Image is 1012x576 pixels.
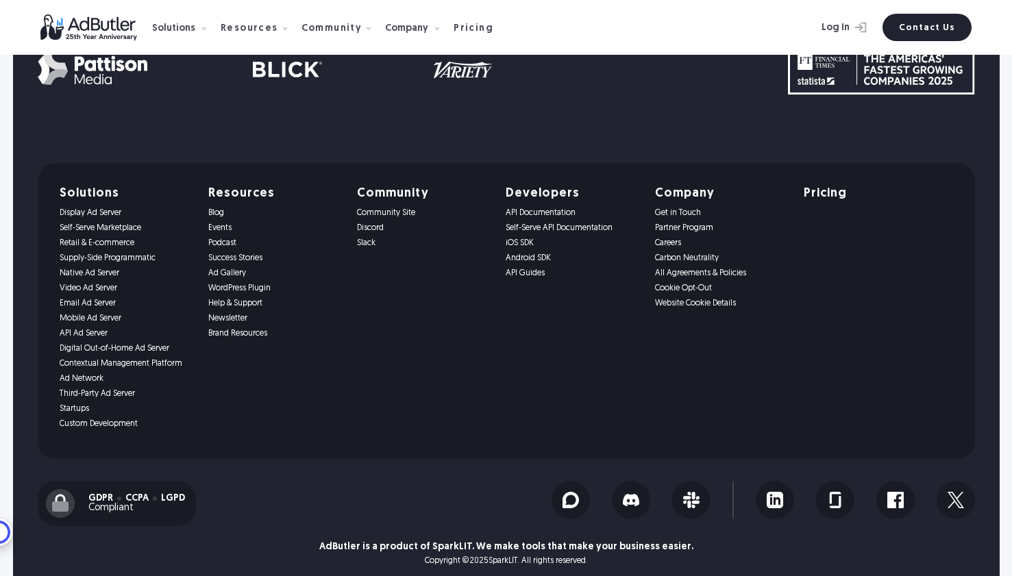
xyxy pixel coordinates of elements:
h5: Pricing [804,188,847,200]
a: Events [208,223,341,233]
a: Glassdoor Icon [816,481,854,519]
img: Discourse Icon [563,492,579,508]
a: Blog [208,208,341,218]
span: 2025 [469,557,489,565]
a: Email Ad Server [60,299,192,308]
a: Ad Network [60,374,192,384]
a: Discord [357,223,489,233]
a: Digital Out-of-Home Ad Server [60,344,192,353]
a: Newsletter [208,314,341,323]
a: Careers [655,238,787,248]
div: Resources [221,24,278,34]
div: Company [385,24,428,34]
a: LinkedIn Icon [756,481,794,519]
a: Cookie Opt-Out [655,284,787,293]
a: All Agreements & Policies [655,268,787,278]
a: Startups [60,404,192,414]
a: Ad Gallery [208,268,341,278]
h5: Resources [208,188,341,200]
a: Facebook Icon [876,481,915,519]
a: Get in Touch [655,208,787,218]
div: GDPR [88,494,113,503]
h5: Company [655,188,787,200]
a: Third-Party Ad Server [60,389,192,399]
div: Solutions [152,24,195,34]
a: Video Ad Server [60,284,192,293]
div: LGPD [161,494,185,503]
a: Success Stories [208,253,341,263]
img: LinkedIn Icon [767,492,783,508]
a: Pricing [804,188,936,200]
a: API Ad Server [60,329,192,338]
img: X Icon [948,492,964,508]
img: Facebook Icon [887,492,904,508]
a: Retail & E-commerce [60,238,192,248]
a: Log In [785,14,874,41]
a: Carbon Neutrality [655,253,787,263]
a: iOS SDK [506,238,638,248]
a: Custom Development [60,419,192,429]
a: Contact Us [883,14,972,41]
div: Pricing [454,24,493,34]
div: CCPA [125,494,149,503]
a: Contextual Management Platform [60,359,192,368]
a: Pricing [454,21,504,34]
img: Slack Icon [683,492,700,508]
a: Mobile Ad Server [60,314,192,323]
h5: Developers [506,188,638,200]
a: Native Ad Server [60,268,192,278]
a: WordPress Plugin [208,284,341,293]
p: Copyright © SparkLIT. All rights reserved. [425,556,588,566]
h5: Community [357,188,489,200]
a: Website Cookie Details [655,299,787,308]
h5: Solutions [60,188,192,200]
a: Community Site [357,208,489,218]
a: Slack [357,238,489,248]
a: Help & Support [208,299,341,308]
a: Brand Resources [208,329,341,338]
a: X Icon [937,481,975,519]
a: Partner Program [655,223,787,233]
a: Self-Serve API Documentation [506,223,638,233]
div: Compliant [88,503,185,513]
a: API Documentation [506,208,638,218]
div: Community [301,24,362,34]
a: Discourse Icon [552,481,590,519]
img: Discord Icon [623,492,639,508]
a: Display Ad Server [60,208,192,218]
a: Discord Icon [612,481,650,519]
p: AdButler is a product of SparkLIT. We make tools that make your business easier. [319,542,693,552]
a: API Guides [506,268,638,278]
a: Slack Icon [672,481,711,519]
img: Glassdoor Icon [827,492,843,508]
a: Android SDK [506,253,638,263]
a: Podcast [208,238,341,248]
a: Supply-Side Programmatic [60,253,192,263]
a: Self-Serve Marketplace [60,223,192,233]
